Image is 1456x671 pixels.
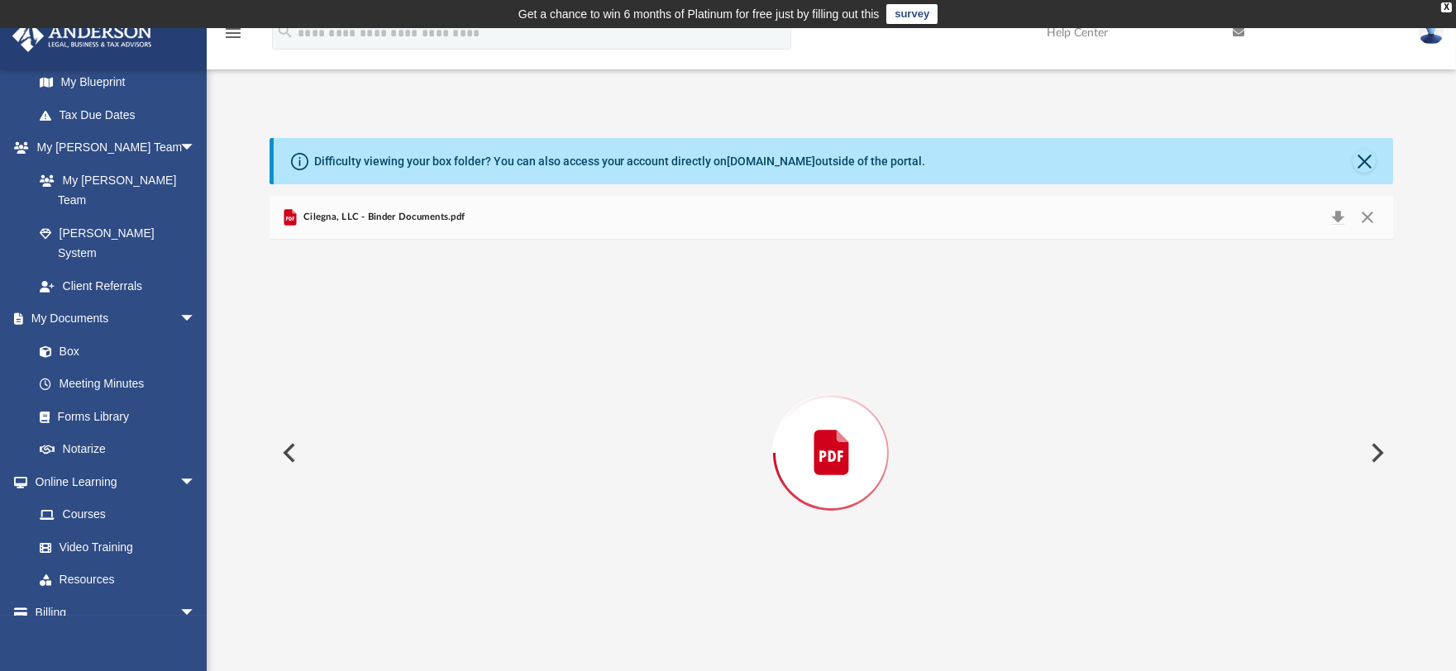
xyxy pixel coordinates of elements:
a: survey [886,4,938,24]
a: Billingarrow_drop_down [12,596,221,629]
div: Difficulty viewing your box folder? You can also access your account directly on outside of the p... [314,153,926,170]
a: Tax Due Dates [23,98,221,131]
div: Preview [270,196,1394,666]
a: Meeting Minutes [23,368,212,401]
a: [DOMAIN_NAME] [728,155,816,168]
i: menu [223,23,243,43]
span: arrow_drop_down [179,596,212,630]
button: Close [1353,150,1376,173]
img: User Pic [1419,21,1444,45]
button: Next File [1358,430,1394,476]
i: search [276,22,294,40]
a: My Documentsarrow_drop_down [12,302,212,335]
a: [PERSON_NAME] System [23,217,212,269]
a: Courses [23,498,212,531]
a: Resources [23,564,212,597]
a: Notarize [23,433,212,466]
a: menu [223,31,243,43]
div: close [1441,2,1452,12]
span: arrow_drop_down [179,465,212,499]
a: Forms Library [23,400,204,433]
div: Get a chance to win 6 months of Platinum for free just by filling out this [518,4,880,24]
a: My Blueprint [23,66,212,99]
a: Box [23,335,204,368]
button: Close [1353,206,1382,229]
a: My [PERSON_NAME] Teamarrow_drop_down [12,131,212,164]
span: Cilegna, LLC - Binder Documents.pdf [300,210,465,225]
button: Download [1324,206,1353,229]
a: Client Referrals [23,269,212,302]
button: Previous File [270,430,306,476]
span: arrow_drop_down [179,131,212,165]
a: My [PERSON_NAME] Team [23,164,204,217]
a: Online Learningarrow_drop_down [12,465,212,498]
img: Anderson Advisors Platinum Portal [7,20,157,52]
span: arrow_drop_down [179,302,212,336]
a: Video Training [23,531,204,564]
